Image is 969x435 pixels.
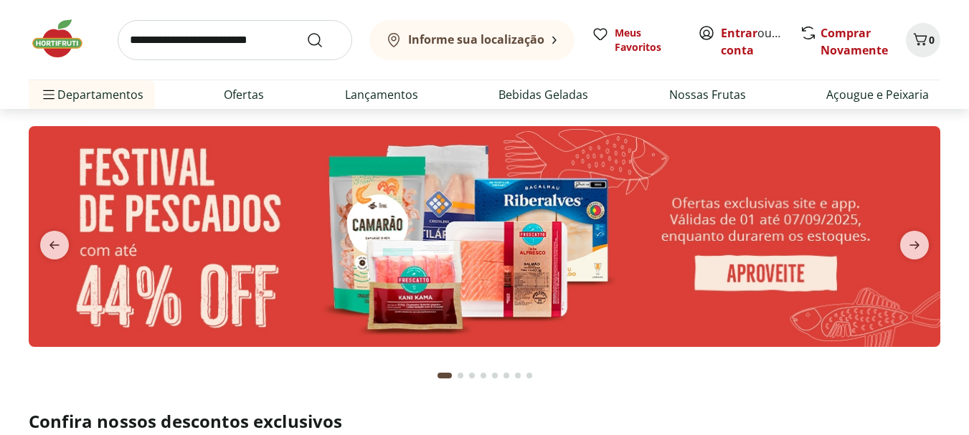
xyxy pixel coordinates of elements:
span: Meus Favoritos [615,26,681,54]
button: Go to page 6 from fs-carousel [501,358,512,393]
a: Açougue e Peixaria [826,86,929,103]
button: Menu [40,77,57,112]
h2: Confira nossos descontos exclusivos [29,410,940,433]
img: pescados [29,126,940,347]
a: Comprar Novamente [821,25,888,58]
button: Informe sua localização [369,20,575,60]
button: Go to page 7 from fs-carousel [512,358,524,393]
button: Go to page 2 from fs-carousel [455,358,466,393]
a: Entrar [721,25,757,41]
img: Hortifruti [29,17,100,60]
input: search [118,20,352,60]
span: ou [721,24,785,59]
button: Go to page 3 from fs-carousel [466,358,478,393]
b: Informe sua localização [408,32,544,47]
a: Lançamentos [345,86,418,103]
button: Go to page 4 from fs-carousel [478,358,489,393]
a: Nossas Frutas [669,86,746,103]
a: Ofertas [224,86,264,103]
button: Go to page 5 from fs-carousel [489,358,501,393]
button: Current page from fs-carousel [435,358,455,393]
button: Submit Search [306,32,341,49]
button: next [889,231,940,259]
a: Meus Favoritos [592,26,681,54]
button: Go to page 8 from fs-carousel [524,358,535,393]
span: Departamentos [40,77,143,112]
button: Carrinho [906,23,940,57]
span: 0 [929,33,935,47]
a: Criar conta [721,25,800,58]
a: Bebidas Geladas [498,86,588,103]
button: previous [29,231,80,259]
